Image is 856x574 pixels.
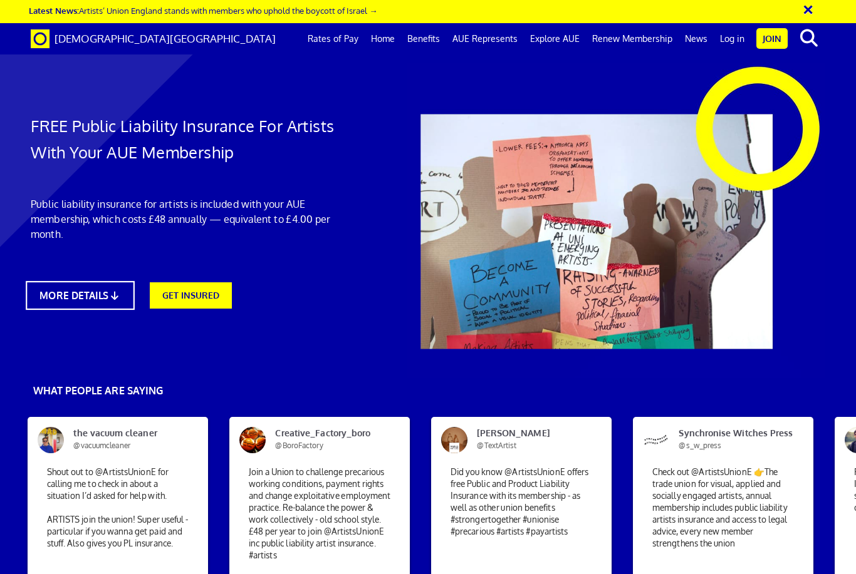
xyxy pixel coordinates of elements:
[446,23,524,54] a: AUE Represents
[586,23,679,54] a: Renew Membership
[365,23,401,54] a: Home
[29,5,377,16] a: Latest News:Artists’ Union England stands with members who uphold the boycott of Israel →
[31,197,351,242] p: Public liability insurance for artists is included with your AUE membership, which costs £48 annu...
[467,427,588,452] span: [PERSON_NAME]
[679,441,721,450] span: @s_w_press
[73,441,130,450] span: @vacuumcleaner
[756,28,788,49] a: Join
[29,5,79,16] strong: Latest News:
[790,25,828,51] button: search
[714,23,751,54] a: Log in
[679,23,714,54] a: News
[26,281,134,310] a: MORE DETAILS
[669,427,790,452] span: Synchronise Witches Press
[64,427,184,452] span: the vacuum cleaner
[21,23,285,54] a: Brand [DEMOGRAPHIC_DATA][GEOGRAPHIC_DATA]
[477,441,516,450] span: @TextArtist
[31,113,351,165] h1: FREE Public Liability Insurance For Artists With Your AUE Membership
[524,23,586,54] a: Explore AUE
[401,23,446,54] a: Benefits
[55,32,276,45] span: [DEMOGRAPHIC_DATA][GEOGRAPHIC_DATA]
[275,441,323,450] span: @BoroFactory
[150,282,232,309] a: GET INSURED
[266,427,386,452] span: Creative_Factory_boro
[301,23,365,54] a: Rates of Pay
